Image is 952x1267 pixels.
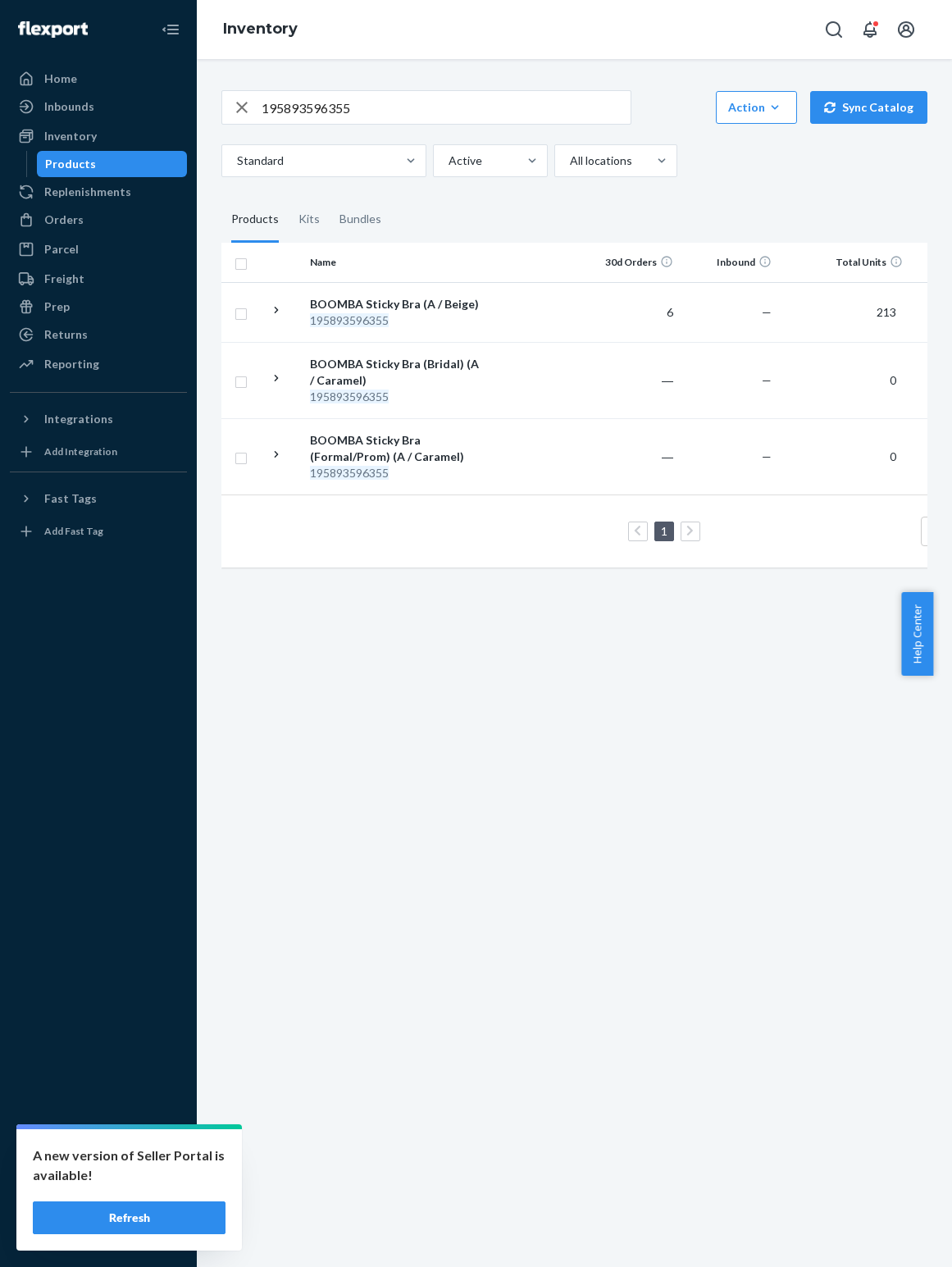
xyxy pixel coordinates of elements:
[310,390,389,403] em: 195893596355
[44,98,94,115] div: Inbounds
[568,153,570,169] input: All locations
[10,207,187,233] a: Orders
[581,243,680,282] th: 30d Orders
[44,71,77,87] div: Home
[10,179,187,205] a: Replenishments
[581,418,680,494] td: ―
[883,373,903,387] span: 0
[10,123,187,149] a: Inventory
[44,356,99,372] div: Reporting
[10,518,187,545] a: Add Fast Tag
[10,321,187,348] a: Returns
[310,313,389,327] em: 195893596355
[854,13,886,46] button: Open notifications
[10,1137,187,1164] a: Settings
[728,99,785,116] div: Action
[310,432,481,465] div: BOOMBA Sticky Bra (Formal/Prom) (A / Caramel)
[37,151,188,177] a: Products
[44,299,70,315] div: Prep
[10,1165,187,1192] a: Talk to Support
[658,524,671,538] a: Page 1 is your current page
[44,212,84,228] div: Orders
[890,13,922,46] button: Open account menu
[680,243,778,282] th: Inbound
[901,592,933,676] button: Help Center
[581,342,680,418] td: ―
[44,241,79,258] div: Parcel
[235,153,237,169] input: Standard
[154,13,187,46] button: Close Navigation
[44,524,103,538] div: Add Fast Tag
[762,449,772,463] span: —
[10,66,187,92] a: Home
[298,197,320,243] div: Kits
[883,449,903,463] span: 0
[210,6,311,53] ol: breadcrumbs
[10,93,187,120] a: Inbounds
[310,466,389,480] em: 195893596355
[310,356,481,389] div: BOOMBA Sticky Bra (Bridal) (A / Caramel)
[10,351,187,377] a: Reporting
[10,266,187,292] a: Freight
[262,91,631,124] input: Search inventory by name or sku
[33,1201,225,1234] button: Refresh
[231,197,279,243] div: Products
[716,91,797,124] button: Action
[44,128,97,144] div: Inventory
[44,444,117,458] div: Add Integration
[45,156,96,172] div: Products
[10,439,187,465] a: Add Integration
[339,197,381,243] div: Bundles
[818,13,850,46] button: Open Search Box
[10,406,187,432] button: Integrations
[44,271,84,287] div: Freight
[447,153,449,169] input: Active
[44,326,88,343] div: Returns
[10,294,187,320] a: Prep
[762,305,772,319] span: —
[18,21,88,38] img: Flexport logo
[10,485,187,512] button: Fast Tags
[44,184,131,200] div: Replenishments
[581,282,680,342] td: 6
[762,373,772,387] span: —
[10,1193,187,1219] a: Help Center
[44,490,97,507] div: Fast Tags
[303,243,488,282] th: Name
[223,20,298,38] a: Inventory
[778,243,909,282] th: Total Units
[10,236,187,262] a: Parcel
[810,91,927,124] button: Sync Catalog
[44,411,113,427] div: Integrations
[310,296,481,312] div: BOOMBA Sticky Bra (A / Beige)
[870,305,903,319] span: 213
[33,1146,225,1185] p: A new version of Seller Portal is available!
[10,1221,187,1247] button: Give Feedback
